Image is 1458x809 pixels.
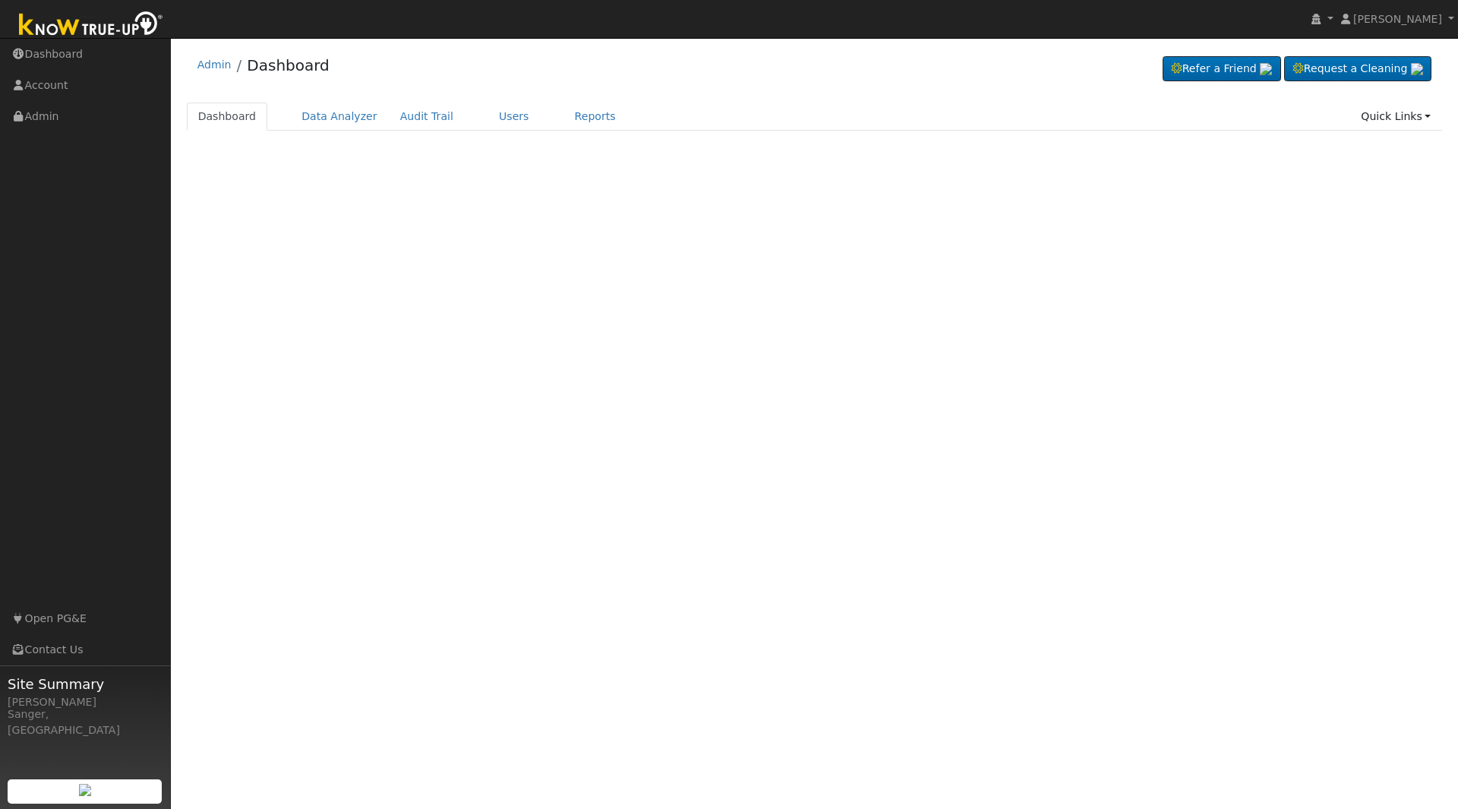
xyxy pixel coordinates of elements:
[1411,63,1423,75] img: retrieve
[11,8,171,43] img: Know True-Up
[290,103,389,131] a: Data Analyzer
[247,56,330,74] a: Dashboard
[563,103,627,131] a: Reports
[1349,103,1442,131] a: Quick Links
[488,103,541,131] a: Users
[8,706,163,738] div: Sanger, [GEOGRAPHIC_DATA]
[8,674,163,694] span: Site Summary
[79,784,91,796] img: retrieve
[187,103,268,131] a: Dashboard
[1163,56,1281,82] a: Refer a Friend
[197,58,232,71] a: Admin
[389,103,465,131] a: Audit Trail
[1260,63,1272,75] img: retrieve
[8,694,163,710] div: [PERSON_NAME]
[1353,13,1442,25] span: [PERSON_NAME]
[1284,56,1431,82] a: Request a Cleaning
